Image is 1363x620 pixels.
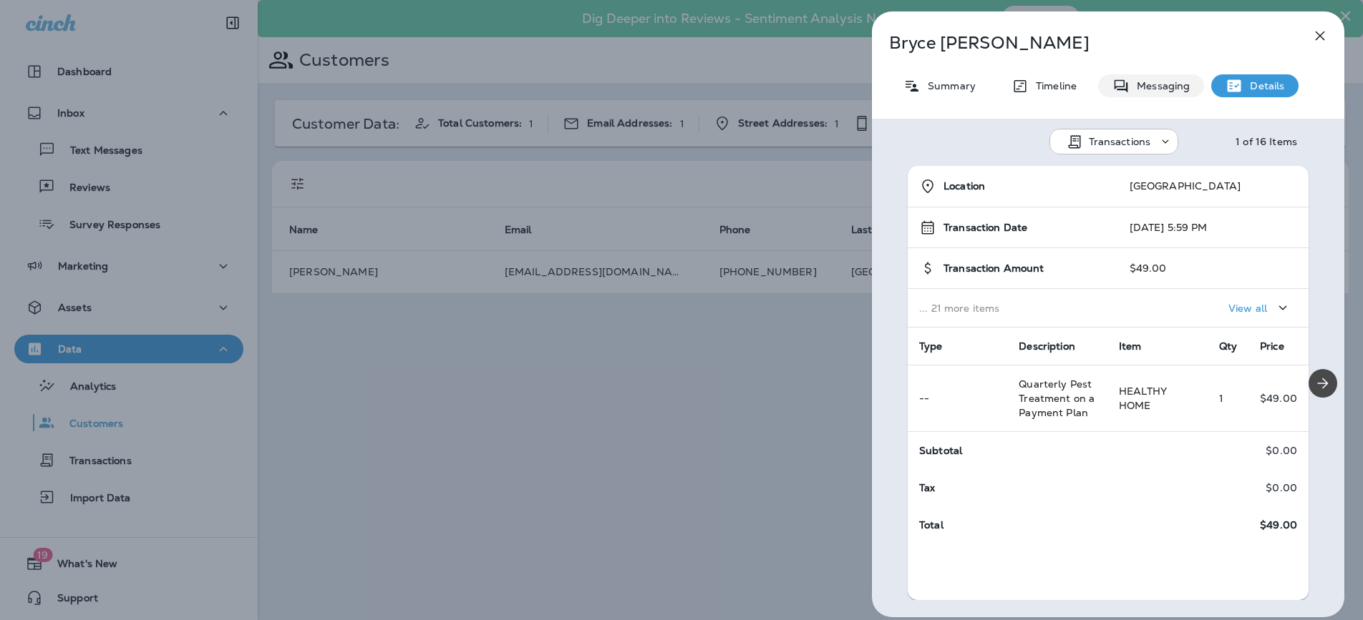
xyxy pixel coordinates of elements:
td: [GEOGRAPHIC_DATA] [1118,166,1309,207]
td: $49.00 [1118,248,1309,289]
button: View all [1223,295,1297,321]
span: Price [1260,340,1284,353]
p: View all [1228,302,1267,314]
span: Transaction Amount [944,262,1044,275]
span: Transaction Date [944,222,1027,234]
p: $0.00 [1266,482,1297,493]
span: Description [1019,340,1075,353]
p: Timeline [1029,80,1077,92]
p: Messaging [1130,80,1190,92]
span: HEALTHY HOME [1119,385,1167,412]
p: $49.00 [1260,393,1297,404]
span: Location [944,180,985,192]
p: Transactions [1089,136,1151,147]
button: Next [1309,369,1337,398]
span: $49.00 [1260,519,1297,531]
span: Tax [919,481,935,494]
p: -- [919,393,996,404]
p: Summary [921,80,976,92]
span: Total [919,518,944,531]
span: Subtotal [919,444,962,457]
td: [DATE] 5:59 PM [1118,207,1309,248]
p: ... 21 more items [919,302,1107,314]
span: 1 [1219,392,1223,405]
span: Item [1119,340,1142,353]
p: Bryce [PERSON_NAME] [889,33,1280,53]
div: 1 of 16 Items [1236,136,1297,147]
p: Details [1243,80,1284,92]
span: Quarterly Pest Treatment on a Payment Plan [1019,378,1095,419]
span: Qty [1219,340,1237,353]
span: Type [919,340,943,353]
p: $0.00 [1266,445,1297,456]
